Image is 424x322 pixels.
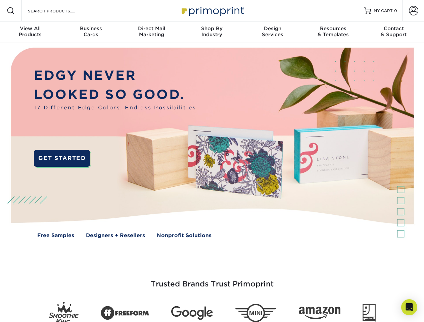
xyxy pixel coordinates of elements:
div: & Templates [303,25,363,38]
img: Goodwill [363,304,376,322]
div: Services [242,25,303,38]
p: LOOKED SO GOOD. [34,85,198,104]
a: Nonprofit Solutions [157,232,211,239]
div: Cards [60,25,121,38]
input: SEARCH PRODUCTS..... [27,7,93,15]
a: Free Samples [37,232,74,239]
span: Direct Mail [121,25,182,32]
span: Shop By [182,25,242,32]
span: 17 Different Edge Colors. Endless Possibilities. [34,104,198,112]
img: Google [171,306,213,320]
span: Resources [303,25,363,32]
img: Amazon [299,307,340,320]
span: Business [60,25,121,32]
a: Resources& Templates [303,21,363,43]
a: Shop ByIndustry [182,21,242,43]
a: GET STARTED [34,150,90,167]
span: Contact [364,25,424,32]
span: MY CART [374,8,393,14]
a: Contact& Support [364,21,424,43]
div: Marketing [121,25,182,38]
div: Open Intercom Messenger [401,299,417,315]
h3: Trusted Brands Trust Primoprint [16,264,409,297]
span: 0 [394,8,397,13]
div: & Support [364,25,424,38]
div: Industry [182,25,242,38]
a: Direct MailMarketing [121,21,182,43]
span: Design [242,25,303,32]
a: BusinessCards [60,21,121,43]
a: Designers + Resellers [86,232,145,239]
img: Primoprint [179,3,246,18]
iframe: Google Customer Reviews [2,302,57,320]
p: EDGY NEVER [34,66,198,85]
a: DesignServices [242,21,303,43]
